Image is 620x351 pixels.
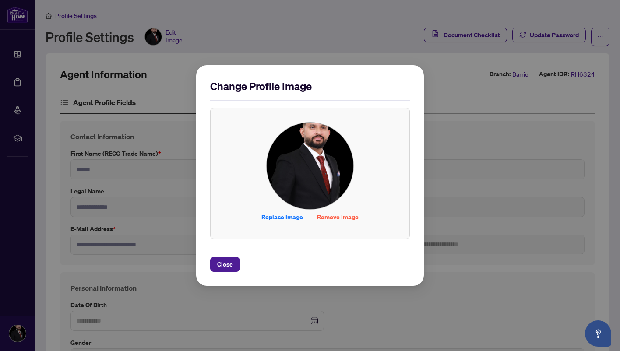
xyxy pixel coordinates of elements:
[217,257,233,271] span: Close
[317,210,359,224] span: Remove Image
[310,210,366,225] button: Remove Image
[254,210,310,225] button: Replace Image
[261,210,303,224] span: Replace Image
[210,79,410,93] h2: Change Profile Image
[210,257,240,272] button: Close
[585,320,611,347] button: Open asap
[267,123,353,209] img: Profile Icon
